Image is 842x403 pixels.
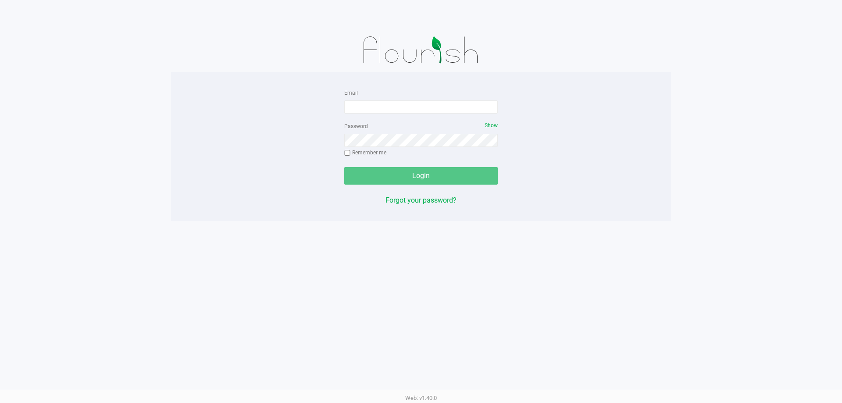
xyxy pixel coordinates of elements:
label: Email [344,89,358,97]
span: Show [485,122,498,128]
input: Remember me [344,150,350,156]
span: Web: v1.40.0 [405,395,437,401]
button: Forgot your password? [385,195,457,206]
label: Remember me [344,149,386,157]
label: Password [344,122,368,130]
